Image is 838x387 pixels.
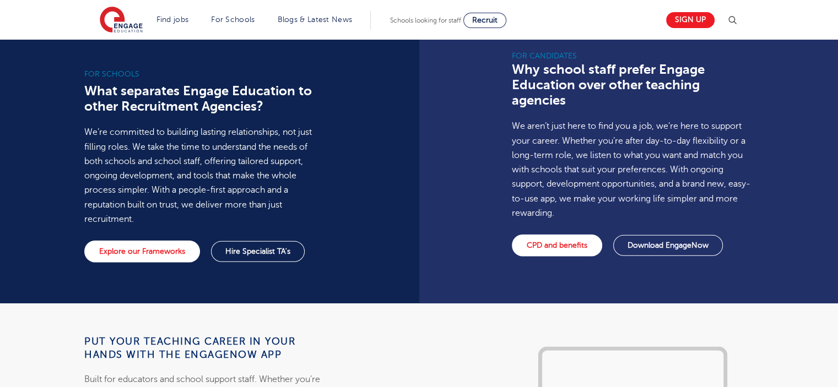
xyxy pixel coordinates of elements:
a: Download EngageNow [613,235,723,256]
h6: For schools [84,69,326,80]
a: Blogs & Latest News [278,15,353,24]
a: Sign up [666,12,715,28]
h6: For Candidates [512,51,754,62]
a: Hire Specialist TA's [211,241,305,262]
a: Find jobs [156,15,189,24]
p: We aren’t just here to find you a job, we’re here to support your career. Whether you’re after da... [512,119,754,220]
h3: Why school staff prefer Engage Education over other teaching agencies [512,62,754,108]
a: Explore our Frameworks [84,241,200,263]
span: Schools looking for staff [390,17,461,24]
h3: What separates Engage Education to other Recruitment Agencies? [84,83,326,114]
img: Engage Education [100,7,143,34]
span: Recruit [472,16,498,24]
p: We’re committed to building lasting relationships, not just filling roles. We take the time to un... [84,125,326,226]
a: Recruit [463,13,506,28]
strong: Put your teaching career in your hands with the EngageNow app [84,336,295,360]
a: For Schools [211,15,255,24]
a: CPD and benefits [512,235,602,257]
